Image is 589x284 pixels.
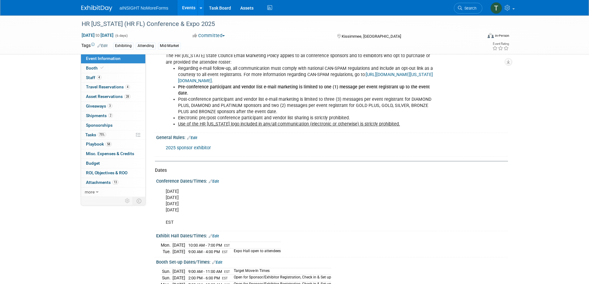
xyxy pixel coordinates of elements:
[166,145,211,150] a: 2025 sponsor exhibitor
[113,43,134,49] div: Exhibiting
[85,189,95,194] span: more
[230,275,331,282] td: Open for Sponsor/Exhibitor Registration, Check in & Set up
[86,180,118,185] span: Attachments
[136,43,156,49] div: Attending
[97,75,101,80] span: 4
[81,92,145,101] a: Asset Reservations28
[178,121,400,127] u: Use of the HR [US_STATE] logo included in any/all communication (electronic or otherwise) is stri...
[81,130,145,140] a: Tasks75%
[161,185,440,229] div: [DATE] [DATE] [DATE] [DATE] EST
[156,257,508,265] div: Booth Set-up Dates/Times:
[81,188,145,197] a: more
[86,84,130,89] span: Travel Reservations
[209,234,219,238] a: Edit
[446,32,510,41] div: Event Format
[125,85,130,89] span: 4
[161,268,173,275] td: Sun.
[178,72,433,83] a: [URL][DOMAIN_NAME][US_STATE][DOMAIN_NAME]
[188,249,220,254] span: 9:00 AM - 4:00 PM
[158,43,181,49] div: Mid-Market
[81,83,145,92] a: Travel Reservations4
[342,34,401,39] span: Kissimmee, [GEOGRAPHIC_DATA]
[112,180,118,184] span: 13
[86,161,100,166] span: Budget
[173,248,185,255] td: [DATE]
[454,3,482,14] a: Search
[100,66,104,70] i: Booth reservation complete
[133,197,145,205] td: Toggle Event Tabs
[161,248,173,255] td: Tue.
[81,178,145,187] a: Attachments13
[209,179,219,184] a: Edit
[462,6,476,11] span: Search
[188,269,222,274] span: 9:00 AM - 11:00 AM
[156,231,508,239] div: Exhibit Hall Dates/Times:
[81,5,112,11] img: ExhibitDay
[81,32,114,38] span: [DATE] [DATE]
[81,168,145,178] a: ROI, Objectives & ROO
[156,176,508,184] div: Conference Dates/Times:
[488,33,494,38] img: Format-Inperson.png
[97,44,108,48] a: Edit
[173,242,185,248] td: [DATE]
[122,197,133,205] td: Personalize Event Tab Strip
[105,142,112,146] span: 58
[86,66,105,70] span: Booth
[178,115,436,121] li: Electronic pre/post conference participant and vendor list sharing is strictly prohibited.
[98,132,106,137] span: 75%
[86,113,113,118] span: Shipments
[86,94,130,99] span: Asset Reservations
[190,32,227,39] button: Committed
[188,276,220,280] span: 2:00 PM - 6:00 PM
[187,136,197,140] a: Edit
[81,140,145,149] a: Playbook58
[155,167,503,174] div: Dates
[81,102,145,111] a: Giveaways3
[492,42,509,45] div: Event Rating
[81,73,145,83] a: Staff4
[86,75,101,80] span: Staff
[86,104,112,108] span: Giveaways
[85,132,106,137] span: Tasks
[81,121,145,130] a: Sponsorships
[173,275,185,282] td: [DATE]
[222,276,228,280] span: EST
[161,50,440,130] div: The HR [US_STATE] State Council Email Marketing Policy applies to all conference sponsors and to ...
[86,170,127,175] span: ROI, Objectives & ROO
[81,159,145,168] a: Budget
[161,275,173,282] td: Sun.
[95,33,100,38] span: to
[230,268,331,275] td: Target Move-In Times
[115,34,128,38] span: (6 days)
[124,94,130,99] span: 28
[120,6,169,11] span: aINSIGHT NoMoreForms
[81,64,145,73] a: Booth
[495,33,509,38] div: In-Person
[156,133,508,141] div: General Rules:
[173,268,185,275] td: [DATE]
[490,2,502,14] img: Teresa Papanicolaou
[81,111,145,121] a: Shipments2
[79,19,473,30] div: HR [US_STATE] (HR FL) Conference & Expo 2025
[86,123,113,128] span: Sponsorships
[81,42,108,49] td: Tags
[86,56,121,61] span: Event Information
[222,250,228,254] span: EST
[188,243,222,248] span: 10:00 AM - 7:00 PM
[86,151,134,156] span: Misc. Expenses & Credits
[224,244,230,248] span: EST
[178,66,436,84] li: Regarding e-mail follow-up, all communication must comply with national CAN-SPAM regulations and ...
[224,270,230,274] span: EST
[212,260,222,265] a: Edit
[161,242,173,248] td: Mon.
[108,104,112,108] span: 3
[81,54,145,63] a: Event Information
[178,96,436,115] li: Post-conference participant and vendor list e-mail marketing is limited to three (3) messages per...
[108,113,113,118] span: 2
[230,248,281,255] td: Expo Hall open to attendees
[81,149,145,159] a: Misc. Expenses & Credits
[86,142,112,146] span: Playbook
[178,84,430,96] b: Pre-conference participant and vendor list e-mail marketing is limited to one (1) message per eve...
